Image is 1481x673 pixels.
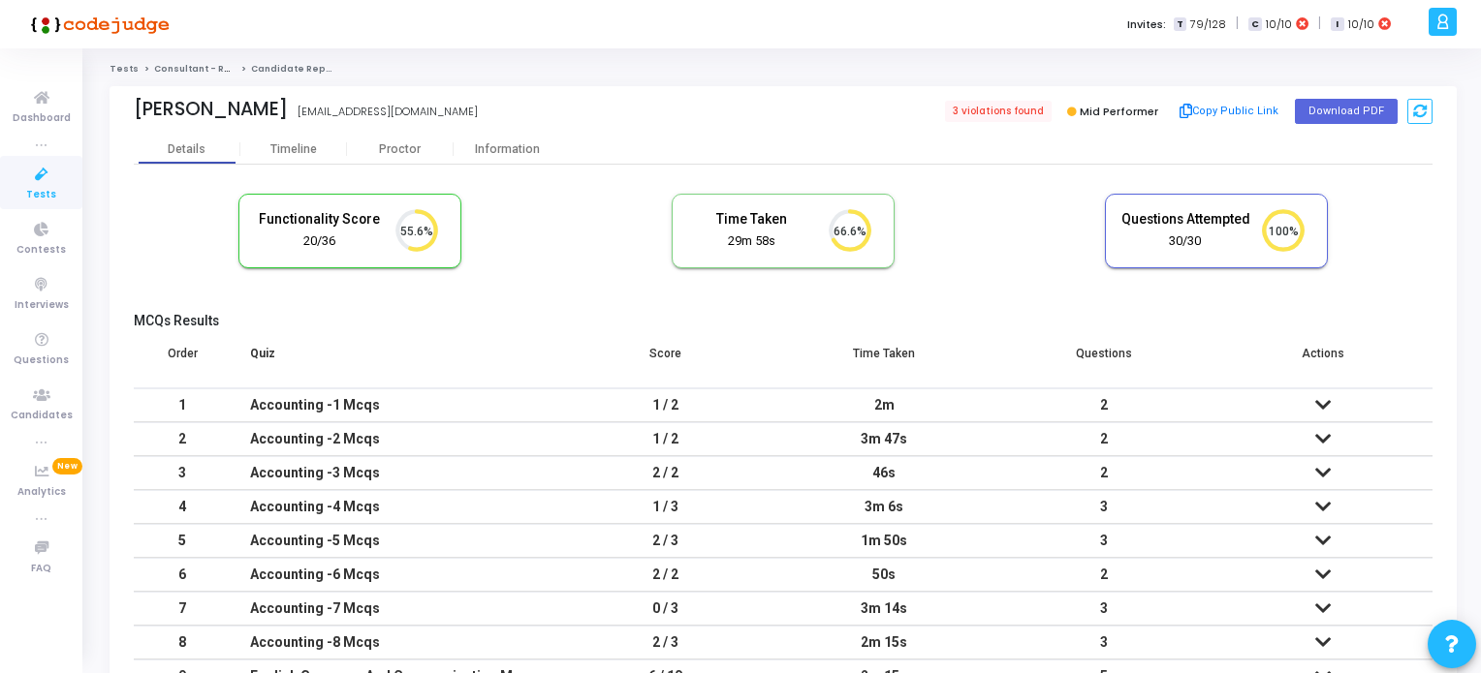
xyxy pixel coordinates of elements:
span: Tests [26,187,56,203]
div: 46s [794,457,974,489]
div: 20/36 [254,232,384,251]
td: 1 [134,388,231,422]
div: Details [168,142,205,157]
div: [EMAIL_ADDRESS][DOMAIN_NAME] [298,104,478,120]
td: 2 / 2 [555,558,774,592]
div: Accounting -6 Mcqs [250,559,536,591]
img: logo [24,5,170,44]
td: 2 / 2 [555,456,774,490]
div: [PERSON_NAME] [134,98,288,120]
span: 10/10 [1266,16,1292,33]
div: 3m 47s [794,423,974,455]
div: Accounting -1 Mcqs [250,389,536,421]
td: 3 [134,456,231,490]
td: 6 [134,558,231,592]
span: Interviews [15,297,69,314]
span: 10/10 [1348,16,1374,33]
span: I [1331,17,1343,32]
div: Information [454,142,560,157]
th: Score [555,334,774,388]
div: 50s [794,559,974,591]
span: Dashboard [13,110,71,127]
span: T [1174,17,1186,32]
span: Questions [14,352,69,369]
td: 1 / 2 [555,388,774,422]
th: Quiz [231,334,555,388]
div: Timeline [270,142,317,157]
h5: Time Taken [687,211,817,228]
h5: Functionality Score [254,211,384,228]
span: 79/128 [1190,16,1226,33]
h5: MCQs Results [134,313,1433,329]
button: Download PDF [1295,99,1398,124]
div: 2m [794,389,974,421]
span: New [52,458,82,474]
td: 1 / 2 [555,422,774,456]
span: Analytics [17,484,66,501]
td: 2 / 3 [555,524,774,558]
td: 0 / 3 [555,592,774,626]
div: 2m 15s [794,627,974,658]
div: Accounting -8 Mcqs [250,627,536,658]
th: Questions [994,334,1213,388]
a: Consultant - Reporting [154,63,268,75]
td: 2 [994,558,1213,592]
div: Accounting -4 Mcqs [250,491,536,523]
td: 7 [134,592,231,626]
label: Invites: [1127,16,1166,33]
span: | [1318,14,1321,34]
td: 8 [134,626,231,659]
h5: Questions Attempted [1120,211,1250,228]
span: C [1248,17,1261,32]
div: Proctor [347,142,454,157]
div: 1m 50s [794,525,974,557]
span: 3 violations found [945,101,1052,122]
div: 3m 14s [794,593,974,625]
td: 3 [994,490,1213,524]
th: Order [134,334,231,388]
span: Candidates [11,408,73,424]
td: 5 [134,524,231,558]
div: Accounting -3 Mcqs [250,457,536,489]
div: Accounting -5 Mcqs [250,525,536,557]
td: 2 [134,422,231,456]
div: Accounting -7 Mcqs [250,593,536,625]
span: FAQ [31,561,51,577]
td: 1 / 3 [555,490,774,524]
span: Mid Performer [1080,104,1158,119]
a: Tests [110,63,139,75]
span: Candidate Report [251,63,340,75]
div: 30/30 [1120,232,1250,251]
td: 2 [994,456,1213,490]
td: 3 [994,592,1213,626]
td: 2 [994,422,1213,456]
span: Contests [16,242,66,259]
th: Actions [1213,334,1433,388]
td: 2 [994,388,1213,422]
div: 3m 6s [794,491,974,523]
nav: breadcrumb [110,63,1457,76]
div: Accounting -2 Mcqs [250,423,536,455]
td: 2 / 3 [555,626,774,659]
span: | [1236,14,1239,34]
button: Copy Public Link [1174,97,1285,126]
td: 3 [994,626,1213,659]
div: 29m 58s [687,232,817,251]
th: Time Taken [774,334,993,388]
td: 4 [134,490,231,524]
td: 3 [994,524,1213,558]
